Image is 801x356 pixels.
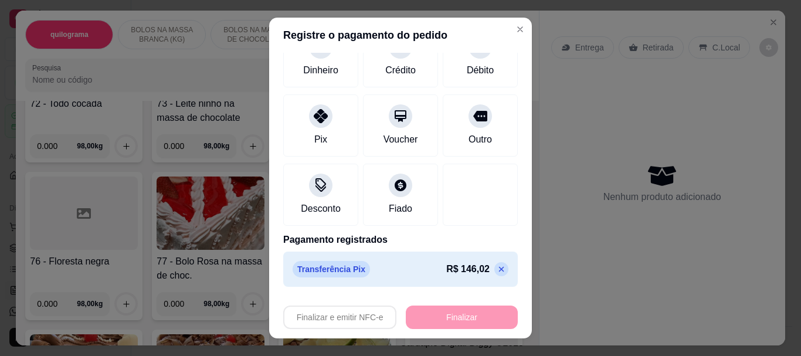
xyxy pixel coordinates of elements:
div: Desconto [301,202,341,216]
div: Voucher [383,133,418,147]
button: Close [511,20,530,39]
div: Dinheiro [303,63,338,77]
div: Outro [469,133,492,147]
div: Pix [314,133,327,147]
header: Registre o pagamento do pedido [269,18,532,53]
p: Pagamento registrados [283,233,518,247]
p: Transferência Pix [293,261,370,277]
div: Crédito [385,63,416,77]
div: Débito [467,63,494,77]
div: Fiado [389,202,412,216]
p: R$ 146,02 [446,262,490,276]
